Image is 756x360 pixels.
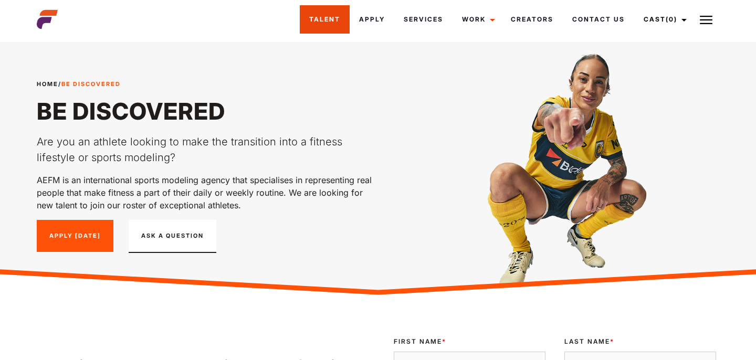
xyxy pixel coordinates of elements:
img: cropped-aefm-brand-fav-22-square.png [37,9,58,30]
button: Ask A Question [129,220,216,253]
p: AEFM is an international sports modeling agency that specialises in representing real people that... [37,174,372,211]
a: Services [394,5,453,34]
h1: Be Discovered [37,97,372,125]
span: (0) [666,15,677,23]
p: Are you an athlete looking to make the transition into a fitness lifestyle or sports modeling? [37,134,372,165]
a: Apply [350,5,394,34]
a: Creators [501,5,563,34]
label: Last Name [564,337,716,346]
img: Burger icon [700,14,712,26]
a: Cast(0) [634,5,693,34]
a: Work [453,5,501,34]
strong: Be Discovered [61,80,121,88]
label: First Name [394,337,545,346]
a: Apply [DATE] [37,220,113,252]
a: Talent [300,5,350,34]
a: Home [37,80,58,88]
a: Contact Us [563,5,634,34]
span: / [37,80,121,89]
